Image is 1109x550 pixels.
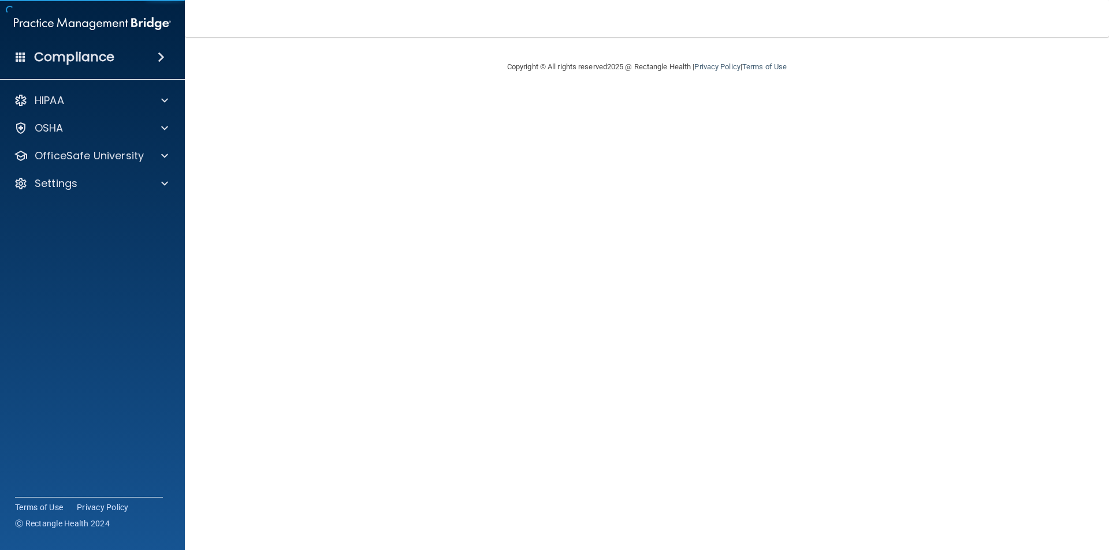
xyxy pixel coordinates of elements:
p: OSHA [35,121,64,135]
a: OfficeSafe University [14,149,168,163]
a: OSHA [14,121,168,135]
a: Terms of Use [742,62,787,71]
p: OfficeSafe University [35,149,144,163]
h4: Compliance [34,49,114,65]
p: Settings [35,177,77,190]
p: HIPAA [35,93,64,107]
a: Privacy Policy [694,62,740,71]
a: Settings [14,177,168,190]
span: Ⓒ Rectangle Health 2024 [15,518,110,529]
a: Privacy Policy [77,502,129,513]
img: PMB logo [14,12,171,35]
a: HIPAA [14,93,168,107]
a: Terms of Use [15,502,63,513]
div: Copyright © All rights reserved 2025 @ Rectangle Health | | [436,48,858,85]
